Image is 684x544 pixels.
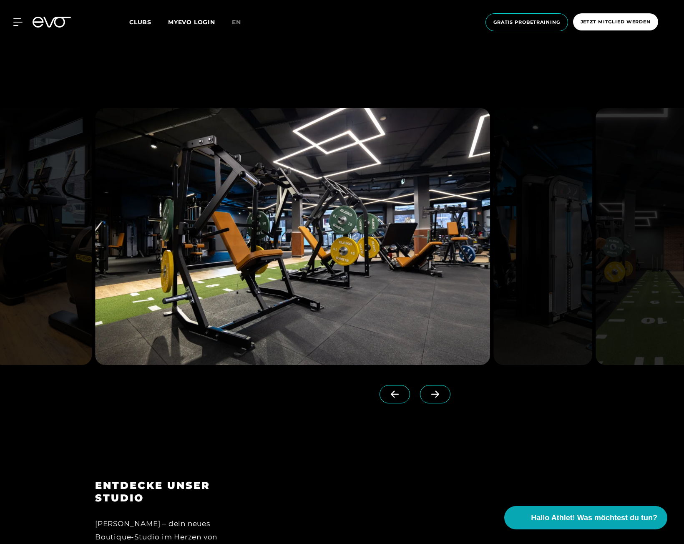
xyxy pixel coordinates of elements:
img: evofitness [493,108,592,365]
span: Gratis Probetraining [493,19,560,26]
a: Clubs [129,18,168,26]
span: Hallo Athlet! Was möchtest du tun? [531,512,657,524]
button: Hallo Athlet! Was möchtest du tun? [504,506,667,529]
a: Jetzt Mitglied werden [571,13,661,31]
span: Jetzt Mitglied werden [581,18,651,25]
h3: ENTDECKE UNSER STUDIO [95,479,244,504]
a: Gratis Probetraining [483,13,571,31]
span: en [232,18,241,26]
img: evofitness [95,108,490,365]
a: en [232,18,251,27]
a: MYEVO LOGIN [168,18,215,26]
span: Clubs [129,18,151,26]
